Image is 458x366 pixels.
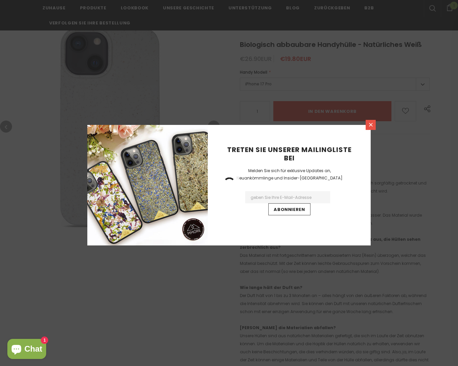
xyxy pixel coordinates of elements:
input: Email Address [245,191,330,203]
input: Abonnieren [268,203,310,215]
a: Schließen [366,120,376,130]
span: Treten Sie unserer Mailingliste bei [227,145,352,163]
inbox-online-store-chat: Onlineshop-Chat von Shopify [5,339,48,361]
span: Melden Sie sich für exklusive Updates an, Neuankömmlinge und Insider-[GEOGRAPHIC_DATA] [237,168,343,181]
